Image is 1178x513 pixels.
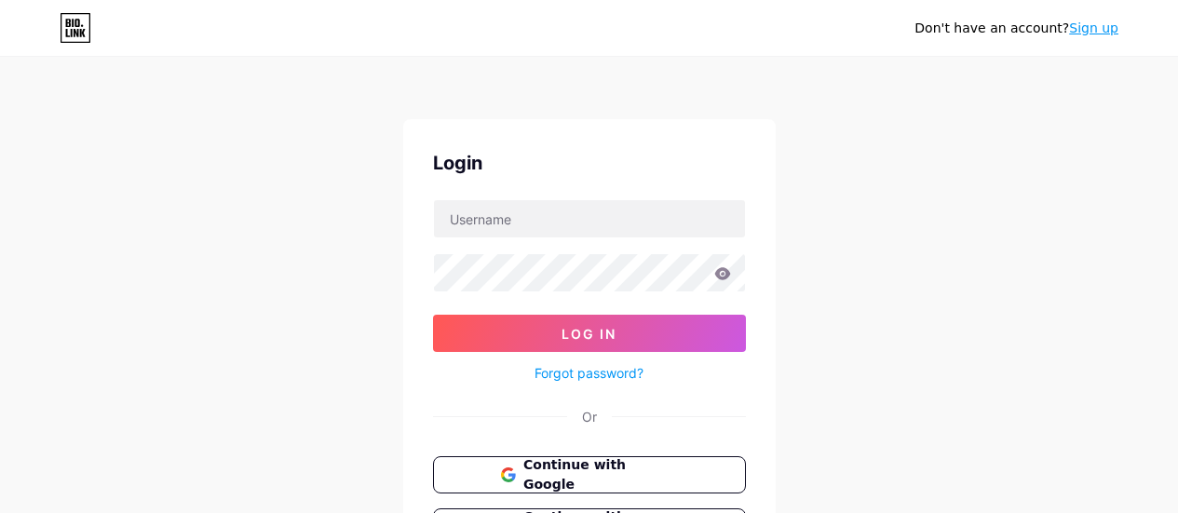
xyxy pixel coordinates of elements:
[434,200,745,237] input: Username
[914,19,1118,38] div: Don't have an account?
[433,456,746,493] button: Continue with Google
[535,363,643,383] a: Forgot password?
[433,315,746,352] button: Log In
[562,326,616,342] span: Log In
[523,455,677,494] span: Continue with Google
[1069,20,1118,35] a: Sign up
[433,149,746,177] div: Login
[582,407,597,426] div: Or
